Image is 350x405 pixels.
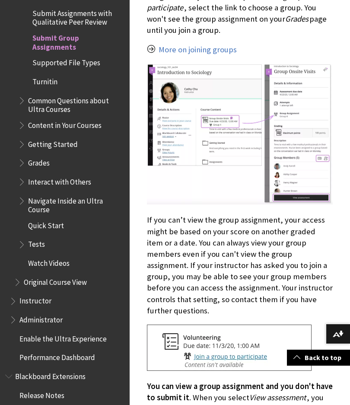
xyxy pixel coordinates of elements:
[147,214,333,316] p: If you can’t view the group assignment, your access might be based on your score on another grade...
[147,325,312,371] img: Join a group to participate notification displayed in the activity stream of the Student's view. ...
[15,369,86,381] span: Blackboard Extensions
[287,350,350,366] a: Back to top
[28,256,70,268] span: Watch Videos
[19,351,95,362] span: Performance Dashboard
[147,381,333,402] span: You can view a group assignment and you don't have to submit it
[24,275,87,287] span: Original Course View
[28,93,124,114] span: Common Questions about Ultra Courses
[28,237,45,249] span: Tests
[32,74,57,86] span: Turnitin
[28,118,102,130] span: Content in Your Courses
[32,31,124,51] span: Submit Group Assignments
[32,6,124,26] span: Submit Assignments with Qualitative Peer Review
[19,294,51,306] span: Instructor
[147,64,333,205] img: Detail of Course Content page with box highlighting course content row. A callout arrow points fr...
[159,45,237,55] a: More on joining groups
[28,218,64,230] span: Quick Start
[19,332,107,343] span: Enable the Ultra Experience
[28,194,124,214] span: Navigate Inside an Ultra Course
[32,56,100,67] span: Supported File Types
[28,156,50,167] span: Grades
[285,14,309,24] span: Grades
[19,388,64,400] span: Release Notes
[28,175,91,186] span: Interact with Others
[28,137,78,149] span: Getting Started
[249,392,306,402] span: View assessment
[19,313,63,324] span: Administrator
